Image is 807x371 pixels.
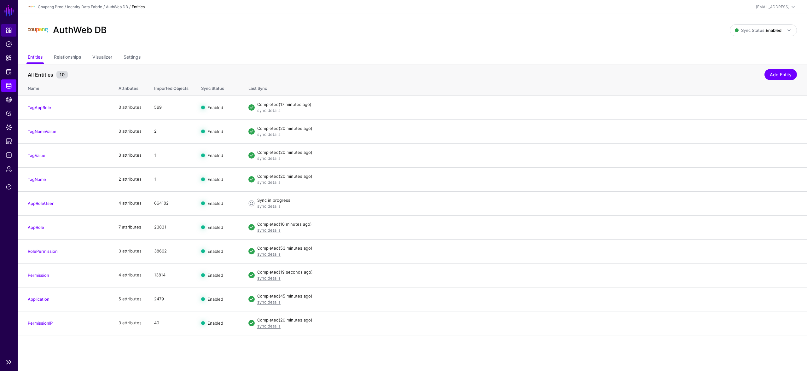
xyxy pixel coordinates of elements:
span: Dashboard [6,27,12,33]
a: sync details [257,252,281,257]
div: Completed (20 minutes ago) [257,317,797,323]
div: / [63,4,67,10]
a: Policy Lens [1,107,16,120]
a: RolePermission [28,249,58,254]
span: Policies [6,41,12,47]
td: 4 attributes [112,263,148,287]
img: svg+xml;base64,PHN2ZyBpZD0iTG9nbyIgeG1sbnM9Imh0dHA6Ly93d3cudzMub3JnLzIwMDAvc3ZnIiB3aWR0aD0iMTIxLj... [28,20,48,40]
th: Name [18,79,112,96]
a: AppRoleUser [28,201,54,206]
td: 1 [148,167,195,191]
div: Completed (17 minutes ago) [257,101,797,108]
a: Add Entity [764,69,797,80]
strong: Enabled [766,28,781,33]
span: Enabled [207,321,223,326]
th: Imported Objects [148,79,195,96]
div: [EMAIL_ADDRESS] [756,4,789,10]
span: Enabled [207,129,223,134]
span: Data Lens [6,124,12,130]
span: All Entities [26,71,55,78]
a: AppRole [28,225,44,230]
td: 40 [148,311,195,335]
td: 3 attributes [112,119,148,143]
td: 4 attributes [112,191,148,215]
th: Last Sync [242,79,807,96]
small: 10 [56,71,68,78]
a: sync details [257,299,281,304]
div: Sync in progress [257,197,797,204]
td: 3 attributes [112,143,148,167]
div: Completed (19 seconds ago) [257,269,797,275]
th: Sync Status [195,79,242,96]
span: Sync Status: [735,28,781,33]
a: TagAppRole [28,105,51,110]
strong: Entities [132,4,145,9]
div: Completed (53 minutes ago) [257,245,797,252]
span: Enabled [207,105,223,110]
div: Completed (10 minutes ago) [257,221,797,228]
a: Dashboard [1,24,16,37]
td: 3 attributes [112,239,148,263]
a: sync details [257,204,281,209]
a: Permission [28,273,49,278]
span: Policy Lens [6,110,12,117]
td: 2 attributes [112,167,148,191]
a: TagValue [28,153,45,158]
a: TagNameValue [28,129,56,134]
a: Settings [124,52,141,64]
span: Protected Systems [6,69,12,75]
span: Logs [6,152,12,158]
a: Reports [1,135,16,148]
td: 569 [148,96,195,119]
a: sync details [257,108,281,113]
a: sync details [257,228,281,233]
div: Completed (20 minutes ago) [257,125,797,132]
td: 23831 [148,215,195,239]
td: 13814 [148,263,195,287]
span: Enabled [207,273,223,278]
a: Application [28,297,49,302]
td: 3 attributes [112,311,148,335]
a: AuthWeb DB [106,4,128,9]
a: Coupang Prod [38,4,63,9]
span: Identity Data Fabric [6,83,12,89]
div: Completed (20 minutes ago) [257,149,797,156]
a: Logs [1,149,16,161]
a: Policies [1,38,16,50]
span: Snippets [6,55,12,61]
td: 2479 [148,287,195,311]
td: 38662 [148,239,195,263]
div: / [128,4,132,10]
a: sync details [257,180,281,185]
td: 1 [148,143,195,167]
a: Protected Systems [1,66,16,78]
span: Enabled [207,153,223,158]
a: TagName [28,177,46,182]
span: Enabled [207,201,223,206]
img: svg+xml;base64,PHN2ZyBpZD0iTG9nbyIgeG1sbnM9Imh0dHA6Ly93d3cudzMub3JnLzIwMDAvc3ZnIiB3aWR0aD0iMTIxLj... [28,3,35,11]
a: Visualizer [92,52,112,64]
a: PermissionIP [28,321,53,326]
a: CAEP Hub [1,93,16,106]
div: Completed (20 minutes ago) [257,173,797,180]
td: 5 attributes [112,287,148,311]
a: Identity Data Fabric [67,4,102,9]
span: Enabled [207,225,223,230]
a: Relationships [54,52,81,64]
td: 664182 [148,191,195,215]
a: Entities [28,52,43,64]
a: Identity Data Fabric [1,79,16,92]
a: Snippets [1,52,16,64]
a: SGNL [4,4,15,18]
span: Enabled [207,177,223,182]
td: 3 attributes [112,96,148,119]
a: Admin [1,163,16,175]
span: Support [6,184,12,190]
a: sync details [257,132,281,137]
td: 2 [148,119,195,143]
a: sync details [257,156,281,161]
th: Attributes [112,79,148,96]
span: CAEP Hub [6,96,12,103]
h2: AuthWeb DB [53,25,107,36]
a: Data Lens [1,121,16,134]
